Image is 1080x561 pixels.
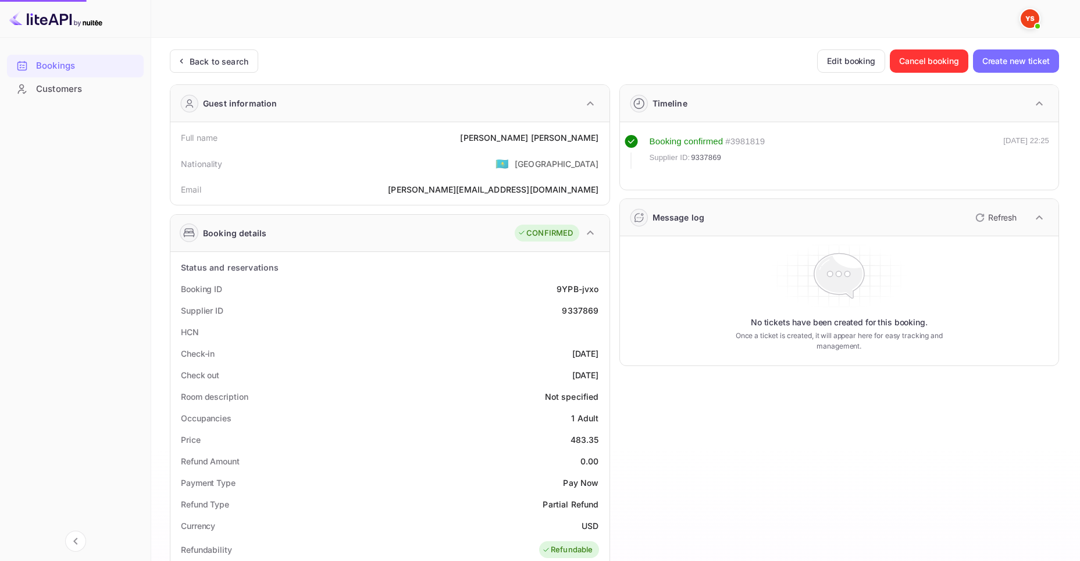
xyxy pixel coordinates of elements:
img: LiteAPI logo [9,9,102,28]
ya-tr-span: Refresh [988,212,1017,222]
img: Yandex Support [1021,9,1039,28]
ya-tr-span: Payment Type [181,478,236,488]
button: Cancel booking [890,49,968,73]
ya-tr-span: Supplier ID: [650,153,690,162]
ya-tr-span: Timeline [653,98,687,108]
div: Bookings [7,55,144,77]
ya-tr-span: Once a ticket is created, it will appear here for easy tracking and management. [721,331,957,351]
div: [DATE] [572,347,599,360]
ya-tr-span: Supplier ID [181,306,223,315]
button: Collapse navigation [65,531,86,552]
ya-tr-span: Booking details [203,227,266,239]
ya-tr-span: Currency [181,521,215,531]
ya-tr-span: Adult [578,413,599,423]
ya-tr-span: Refundable [551,544,593,556]
ya-tr-span: Refund Amount [181,456,240,466]
ya-tr-span: Cancel booking [899,54,959,68]
div: # 3981819 [725,135,765,148]
ya-tr-span: Guest information [203,97,277,109]
ya-tr-span: Room description [181,392,248,402]
ya-tr-span: Customers [36,83,82,96]
ya-tr-span: Partial Refund [543,499,598,509]
div: 483.35 [571,434,599,446]
ya-tr-span: Status and reservations [181,262,279,272]
div: 9337869 [562,304,598,317]
ya-tr-span: [PERSON_NAME] [460,133,528,143]
ya-tr-span: Refundability [181,545,232,555]
ya-tr-span: Edit booking [827,54,875,68]
button: Create new ticket [973,49,1059,73]
ya-tr-span: Check-in [181,349,215,358]
ya-tr-span: Not specified [545,392,599,402]
span: United States [496,153,509,174]
ya-tr-span: 9YPB-jvxo [557,284,598,294]
ya-tr-span: Price [181,435,201,445]
ya-tr-span: [PERSON_NAME] [531,133,599,143]
ya-tr-span: Back to search [190,56,248,66]
ya-tr-span: Create new ticket [982,54,1050,68]
ya-tr-span: 🇰🇿 [496,157,509,170]
ya-tr-span: Nationality [181,159,223,169]
ya-tr-span: 1 [571,413,575,423]
ya-tr-span: Bookings [36,59,75,73]
ya-tr-span: Email [181,184,201,194]
ya-tr-span: Refund Type [181,499,229,509]
ya-tr-span: Occupancies [181,413,231,423]
a: Bookings [7,55,144,76]
ya-tr-span: Booking [650,136,682,146]
ya-tr-span: CONFIRMED [526,228,573,239]
button: Refresh [968,208,1021,227]
a: Customers [7,78,144,100]
ya-tr-span: No tickets have been created for this booking. [751,317,928,328]
ya-tr-span: HCN [181,327,199,337]
ya-tr-span: USD [582,521,598,531]
ya-tr-span: [GEOGRAPHIC_DATA] [515,159,599,169]
div: [DATE] [572,369,599,381]
ya-tr-span: Message log [653,212,705,222]
ya-tr-span: Check out [181,370,219,380]
ya-tr-span: [PERSON_NAME][EMAIL_ADDRESS][DOMAIN_NAME] [388,184,598,194]
div: Customers [7,78,144,101]
div: 0.00 [580,455,599,467]
ya-tr-span: Pay Now [563,478,598,488]
ya-tr-span: Full name [181,133,218,143]
ya-tr-span: Booking ID [181,284,222,294]
button: Edit booking [817,49,885,73]
ya-tr-span: confirmed [684,136,723,146]
ya-tr-span: [DATE] 22:25 [1003,136,1049,145]
ya-tr-span: 9337869 [691,153,721,162]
